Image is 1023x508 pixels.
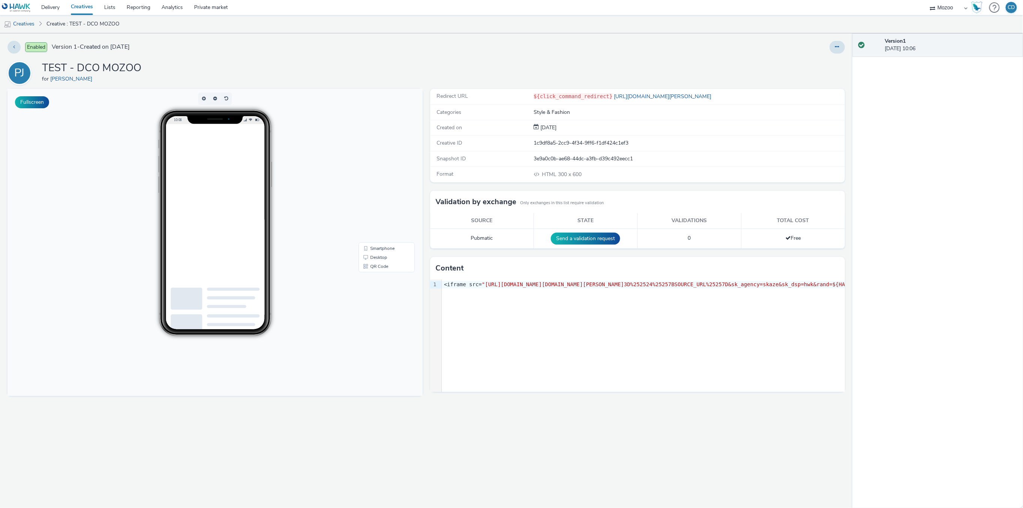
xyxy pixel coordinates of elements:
[43,15,123,33] a: Creative : TEST - DCO MOZOO
[437,139,462,146] span: Creative ID
[688,235,691,242] span: 0
[166,29,175,33] span: 10:06
[539,124,556,131] span: [DATE]
[785,235,801,242] span: Free
[541,171,582,178] span: 300 x 600
[741,213,845,229] th: Total cost
[534,139,844,147] div: 1c9df8a5-2cc9-4f34-9ff6-f1df424c1ef3
[437,155,466,162] span: Snapshot ID
[637,213,741,229] th: Validations
[971,1,983,13] img: Hawk Academy
[437,170,454,178] span: Format
[613,93,715,100] a: [URL][DOMAIN_NAME][PERSON_NAME]
[15,96,49,108] button: Fullscreen
[437,124,462,131] span: Created on
[353,164,406,173] li: Desktop
[363,166,380,171] span: Desktop
[42,75,50,82] span: for
[4,21,11,28] img: mobile
[7,69,34,76] a: PJ
[482,281,624,287] span: "[URL][DOMAIN_NAME][DOMAIN_NAME][PERSON_NAME]
[52,43,130,51] span: Version 1 - Created on [DATE]
[15,63,25,84] div: PJ
[363,175,381,180] span: QR Code
[430,213,534,229] th: Source
[25,42,47,52] span: Enabled
[363,157,387,162] span: Smartphone
[1008,2,1015,13] div: CD
[353,173,406,182] li: QR Code
[430,229,534,248] td: Pubmatic
[534,213,637,229] th: State
[430,281,438,288] div: 1
[437,109,462,116] span: Categories
[2,3,31,12] img: undefined Logo
[436,196,517,208] h3: Validation by exchange
[539,124,556,131] div: Creation 28 August 2025, 10:06
[551,233,620,245] button: Send a validation request
[534,109,844,116] div: Style & Fashion
[534,93,613,99] code: ${click_command_redirect}
[520,200,604,206] small: Only exchanges in this list require validation
[885,37,1017,53] div: [DATE] 10:06
[885,37,906,45] strong: Version 1
[971,1,986,13] a: Hawk Academy
[437,93,468,100] span: Redirect URL
[534,155,844,163] div: 3e9a0c0b-ae68-44dc-a3fb-d39c492eecc1
[542,171,558,178] span: HTML
[436,263,464,274] h3: Content
[42,61,141,75] h1: TEST - DCO MOZOO
[50,75,95,82] a: [PERSON_NAME]
[353,155,406,164] li: Smartphone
